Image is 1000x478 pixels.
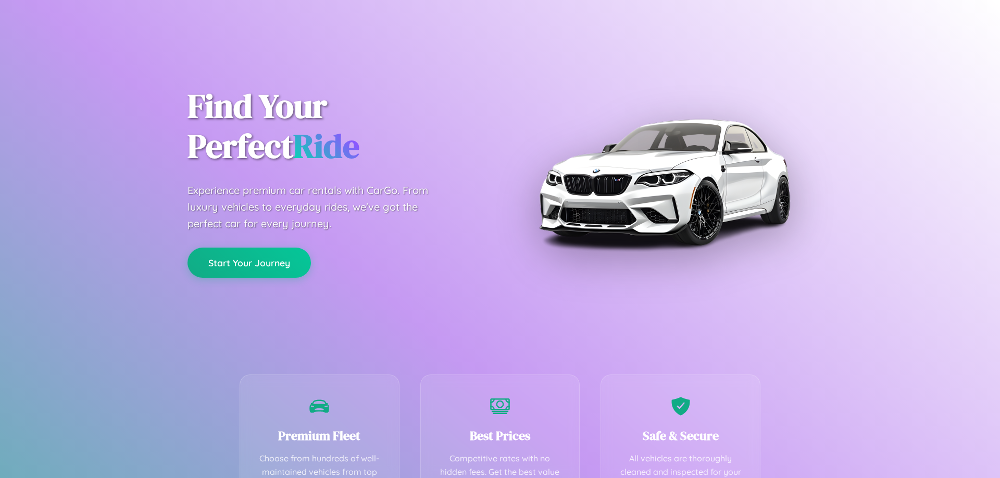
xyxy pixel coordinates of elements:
[436,427,564,444] h3: Best Prices
[187,182,448,232] p: Experience premium car rentals with CarGo. From luxury vehicles to everyday rides, we've got the ...
[187,248,311,278] button: Start Your Journey
[617,427,744,444] h3: Safe & Secure
[256,427,383,444] h3: Premium Fleet
[187,86,484,166] h1: Find Your Perfect
[534,52,794,312] img: Premium BMW car rental vehicle
[293,123,359,169] span: Ride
